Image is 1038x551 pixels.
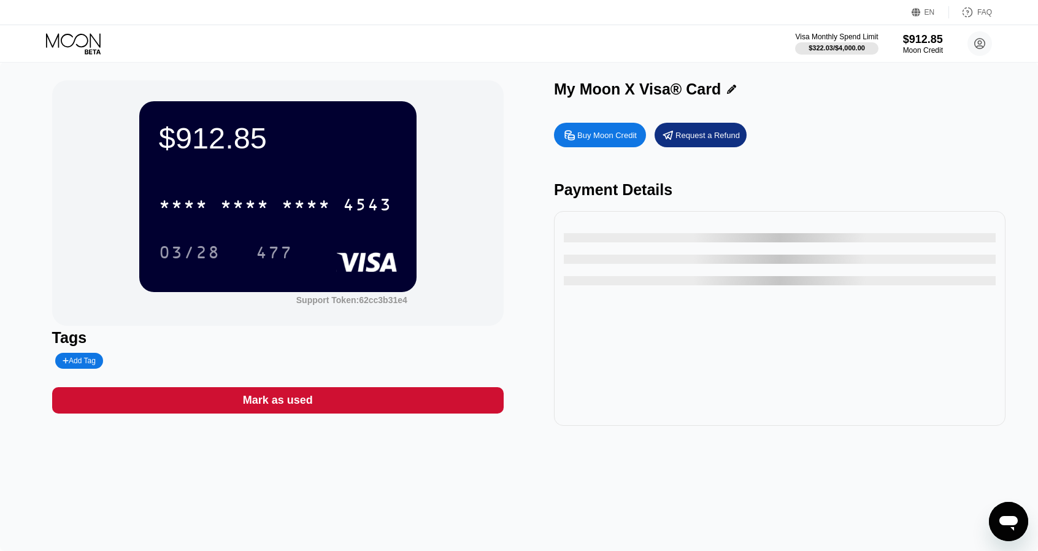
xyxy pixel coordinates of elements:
div: Mark as used [243,393,313,407]
div: Request a Refund [675,130,740,141]
div: 03/28 [159,244,220,264]
div: EN [912,6,949,18]
div: Moon Credit [903,46,943,55]
div: Visa Monthly Spend Limit [795,33,878,41]
div: My Moon X Visa® Card [554,80,721,98]
div: $912.85 [903,33,943,46]
div: FAQ [949,6,992,18]
iframe: Button to launch messaging window [989,502,1028,541]
div: 4543 [343,196,392,216]
div: 03/28 [150,237,229,268]
div: Tags [52,329,504,347]
div: EN [925,8,935,17]
div: Mark as used [52,387,504,414]
div: Support Token:62cc3b31e4 [296,295,407,305]
div: $322.03 / $4,000.00 [809,44,865,52]
div: $912.85 [159,121,397,155]
div: Request a Refund [655,123,747,147]
div: 477 [256,244,293,264]
div: Payment Details [554,181,1005,199]
div: 477 [247,237,302,268]
div: Buy Moon Credit [554,123,646,147]
div: FAQ [977,8,992,17]
div: Buy Moon Credit [577,130,637,141]
div: Visa Monthly Spend Limit$322.03/$4,000.00 [795,33,878,55]
div: Support Token: 62cc3b31e4 [296,295,407,305]
div: $912.85Moon Credit [903,33,943,55]
div: Add Tag [55,353,103,369]
div: Add Tag [63,356,96,365]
